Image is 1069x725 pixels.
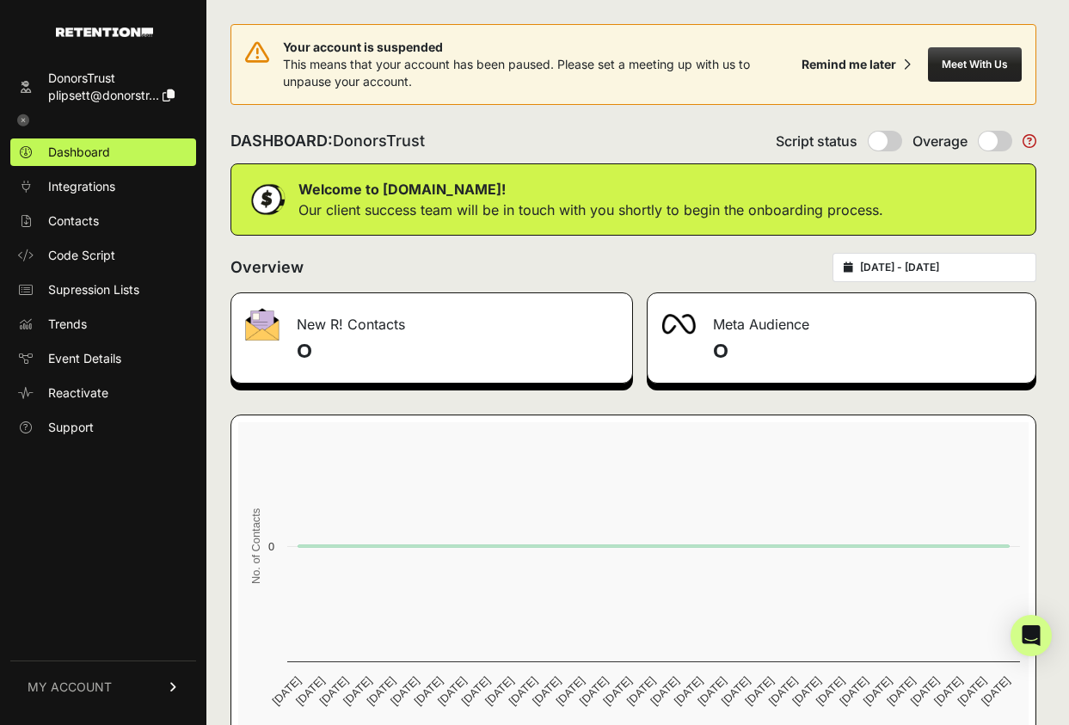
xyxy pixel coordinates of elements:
a: DonorsTrust plipsett@donorstr... [10,65,196,109]
text: [DATE] [908,674,942,708]
a: Event Details [10,345,196,372]
span: Trends [48,316,87,333]
span: Integrations [48,178,115,195]
div: Meta Audience [648,293,1036,345]
text: No. of Contacts [249,508,262,584]
text: [DATE] [577,674,611,708]
button: Meet With Us [928,47,1022,82]
text: [DATE] [648,674,681,708]
span: Support [48,419,94,436]
a: Reactivate [10,379,196,407]
img: fa-envelope-19ae18322b30453b285274b1b8af3d052b27d846a4fbe8435d1a52b978f639a2.png [245,308,280,341]
text: [DATE] [530,674,563,708]
text: [DATE] [411,674,445,708]
h4: 0 [713,338,1023,366]
a: Contacts [10,207,196,235]
text: [DATE] [955,674,989,708]
text: [DATE] [719,674,753,708]
text: [DATE] [931,674,965,708]
span: DonorsTrust [333,132,425,150]
img: fa-meta-2f981b61bb99beabf952f7030308934f19ce035c18b003e963880cc3fabeebb7.png [661,314,696,335]
div: New R! Contacts [231,293,632,345]
p: Our client success team will be in touch with you shortly to begin the onboarding process. [298,200,883,220]
text: [DATE] [435,674,469,708]
a: Support [10,414,196,441]
text: [DATE] [506,674,539,708]
div: DonorsTrust [48,70,175,87]
span: plipsett@donorstr... [48,88,159,102]
text: [DATE] [837,674,870,708]
text: [DATE] [861,674,894,708]
text: [DATE] [624,674,658,708]
span: Script status [776,131,857,151]
text: [DATE] [695,674,728,708]
text: [DATE] [553,674,587,708]
text: [DATE] [600,674,634,708]
text: [DATE] [482,674,516,708]
a: Trends [10,310,196,338]
a: Integrations [10,173,196,200]
text: [DATE] [365,674,398,708]
text: [DATE] [458,674,492,708]
text: [DATE] [270,674,304,708]
img: dollar-coin-05c43ed7efb7bc0c12610022525b4bbbb207c7efeef5aecc26f025e68dcafac9.png [245,178,288,221]
a: Code Script [10,242,196,269]
button: Remind me later [795,49,918,80]
text: [DATE] [341,674,374,708]
span: Dashboard [48,144,110,161]
text: 0 [268,540,274,553]
span: Event Details [48,350,121,367]
img: Retention.com [56,28,153,37]
text: [DATE] [293,674,327,708]
text: [DATE] [814,674,847,708]
span: MY ACCOUNT [28,679,112,696]
text: [DATE] [979,674,1012,708]
text: [DATE] [884,674,918,708]
a: Supression Lists [10,276,196,304]
span: This means that your account has been paused. Please set a meeting up with us to unpause your acc... [283,57,750,89]
h2: DASHBOARD: [230,129,425,153]
text: [DATE] [766,674,800,708]
h2: Overview [230,255,304,280]
text: [DATE] [742,674,776,708]
strong: Welcome to [DOMAIN_NAME]! [298,181,506,198]
span: Overage [912,131,968,151]
text: [DATE] [317,674,351,708]
div: Open Intercom Messenger [1011,615,1052,656]
a: MY ACCOUNT [10,660,196,713]
span: Your account is suspended [283,39,795,56]
text: [DATE] [789,674,823,708]
h4: 0 [297,338,618,366]
span: Reactivate [48,384,108,402]
span: Code Script [48,247,115,264]
text: [DATE] [388,674,421,708]
a: Dashboard [10,138,196,166]
span: Supression Lists [48,281,139,298]
span: Contacts [48,212,99,230]
text: [DATE] [672,674,705,708]
div: Remind me later [802,56,896,73]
